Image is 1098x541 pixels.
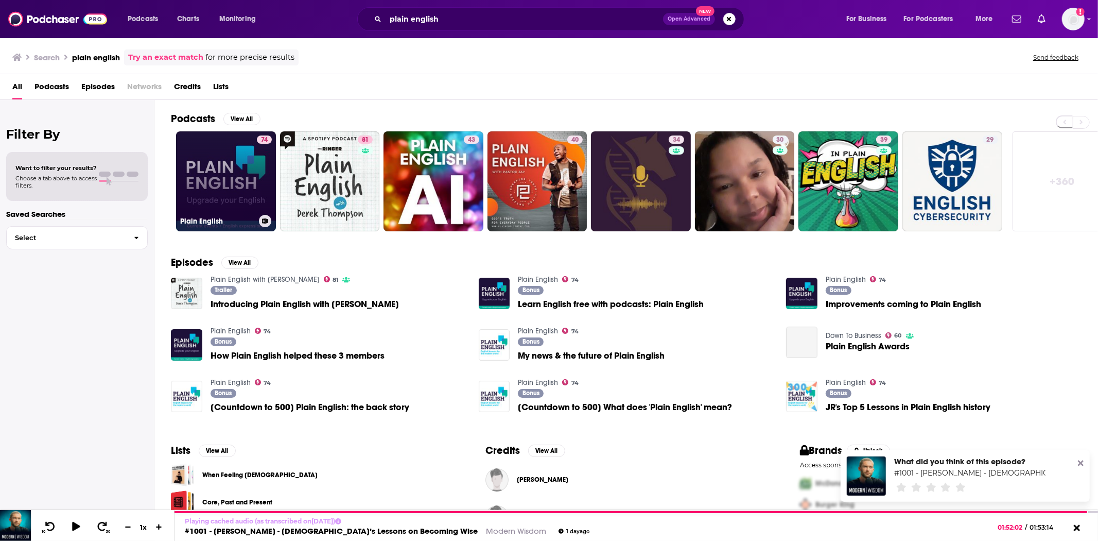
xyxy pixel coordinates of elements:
a: Try an exact match [128,52,203,63]
a: Down To Business [826,331,881,340]
a: Plain English [518,378,558,387]
h2: Podcasts [171,112,215,125]
span: 60 [895,333,902,338]
button: Doreen BrownDoreen Brown [485,500,767,533]
span: Bonus [522,390,539,396]
a: Learn English free with podcasts: Plain English [479,278,510,309]
a: 81 [358,136,373,144]
span: Credits [174,78,201,99]
img: Introducing Plain English with Derek Thompson [171,278,202,309]
a: 39 [798,131,898,231]
a: 43 [464,136,479,144]
a: Show notifications dropdown [1034,10,1050,28]
a: All [12,78,22,99]
button: 30 [93,521,113,534]
div: 1 x [135,523,152,531]
img: User Profile [1062,8,1085,30]
a: #1001 - [PERSON_NAME] - [DEMOGRAPHIC_DATA]’s Lessons on Becoming Wise [185,526,478,536]
a: ListsView All [171,444,236,457]
button: Open AdvancedNew [663,13,715,25]
a: 34 [669,136,684,144]
button: open menu [839,11,900,27]
p: Playing cached audio (as transcribed on [DATE] ) [185,517,589,525]
h2: Credits [485,444,520,457]
span: Networks [127,78,162,99]
button: 10 [40,521,59,534]
span: Podcasts [128,12,158,26]
a: 30 [695,131,795,231]
img: Doreen Brown [485,505,509,529]
a: 60 [885,332,902,339]
span: Bonus [830,390,847,396]
div: What did you think of this episode? [894,457,1045,466]
img: Podchaser - Follow, Share and Rate Podcasts [8,9,107,29]
span: More [975,12,993,26]
button: open menu [897,11,968,27]
img: JR's Top 5 Lessons in Plain English history [786,381,817,412]
span: 01:52:02 [998,523,1025,531]
button: View All [528,445,565,457]
span: Burger King [815,500,855,509]
a: Charts [170,11,205,27]
a: 74 [562,276,579,282]
button: Jeff B.Jeff B. [485,463,767,496]
img: #1001 - Ryan Holiday - Stoicism’s Lessons on Becoming Wise [847,457,886,496]
img: [Countdown to 500] Plain English: the back story [171,381,202,412]
a: 30 [773,136,788,144]
a: Core, Past and Present [171,491,194,514]
a: 74 [255,379,271,385]
p: Access sponsor history on the top 5,000 podcasts. [800,461,1082,469]
a: Podcasts [34,78,69,99]
svg: Add a profile image [1076,8,1085,16]
span: 74 [264,329,271,334]
span: My news & the future of Plain English [518,351,665,360]
a: [Countdown to 500] What does 'Plain English' mean? [479,381,510,412]
span: When Feeling Asian [171,463,194,486]
span: 34 [673,135,680,145]
a: Jeff B. [517,476,568,484]
span: Charts [177,12,199,26]
span: 74 [879,278,886,282]
button: View All [223,113,260,125]
span: 10 [42,530,45,534]
a: Plain English with Derek Thompson [211,275,320,284]
h2: Brands [800,444,843,457]
a: 43 [384,131,483,231]
h3: plain english [72,53,120,62]
img: My news & the future of Plain English [479,329,510,361]
a: Episodes [81,78,115,99]
span: For Business [846,12,887,26]
h3: Search [34,53,60,62]
a: Plain English [211,327,251,335]
span: Open Advanced [668,16,710,22]
span: 74 [571,278,579,282]
a: [Countdown to 500] Plain English: the back story [211,403,409,412]
span: Lists [213,78,229,99]
span: Bonus [215,390,232,396]
button: View All [199,445,236,457]
a: EpisodesView All [171,256,258,269]
input: Search podcasts, credits, & more... [386,11,663,27]
span: 81 [333,278,338,282]
a: JR's Top 5 Lessons in Plain English history [826,403,990,412]
a: Learn English free with podcasts: Plain English [518,300,704,309]
a: 40 [487,131,587,231]
a: 74 [255,328,271,334]
div: 1 day ago [559,529,589,534]
a: When Feeling [DEMOGRAPHIC_DATA] [202,469,318,481]
h2: Lists [171,444,190,457]
span: McDonalds [815,479,853,488]
a: Introducing Plain English with Derek Thompson [211,300,399,309]
a: Improvements coming to Plain English [826,300,981,309]
a: 74 [562,379,579,385]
